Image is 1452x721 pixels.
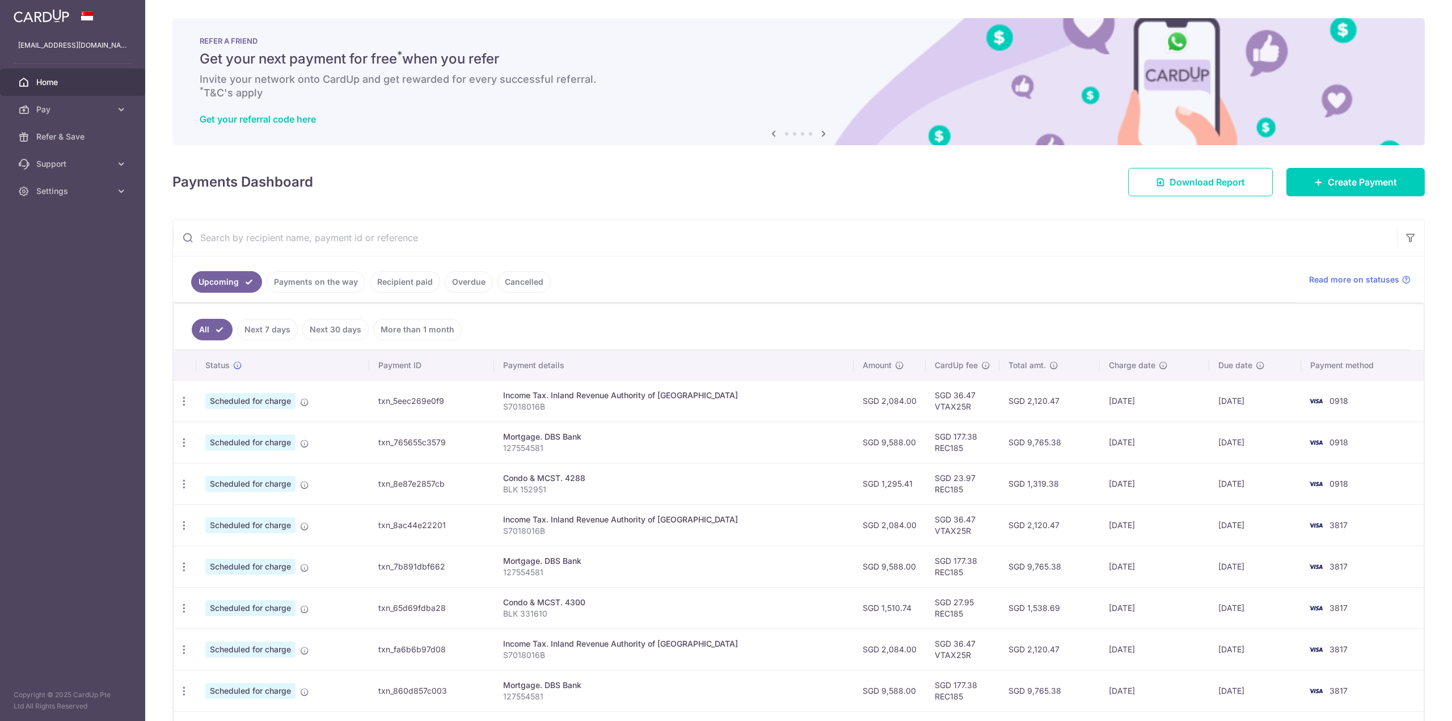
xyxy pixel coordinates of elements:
p: S7018016B [503,401,844,412]
a: All [192,319,233,340]
td: [DATE] [1209,587,1301,629]
a: Read more on statuses [1309,274,1411,285]
span: CardUp fee [935,360,978,371]
img: Bank Card [1305,684,1327,698]
img: Bank Card [1305,643,1327,656]
div: Income Tax. Inland Revenue Authority of [GEOGRAPHIC_DATA] [503,390,844,401]
td: [DATE] [1209,421,1301,463]
td: [DATE] [1100,546,1209,587]
td: [DATE] [1100,504,1209,546]
td: SGD 9,765.38 [999,670,1100,711]
div: Mortgage. DBS Bank [503,680,844,691]
td: [DATE] [1209,463,1301,504]
span: 3817 [1329,520,1348,530]
td: [DATE] [1100,421,1209,463]
p: BLK 152951 [503,484,844,495]
span: Home [36,77,111,88]
a: Get your referral code here [200,113,316,125]
img: Bank Card [1305,601,1327,615]
td: SGD 2,084.00 [854,504,926,546]
span: 3817 [1329,562,1348,571]
td: [DATE] [1209,546,1301,587]
img: CardUp [14,9,69,23]
td: [DATE] [1209,629,1301,670]
td: [DATE] [1100,380,1209,421]
div: Income Tax. Inland Revenue Authority of [GEOGRAPHIC_DATA] [503,514,844,525]
td: txn_765655c3579 [369,421,494,463]
span: Read more on statuses [1309,274,1399,285]
span: Scheduled for charge [205,600,296,616]
p: 127554581 [503,442,844,454]
input: Search by recipient name, payment id or reference [173,220,1397,256]
td: [DATE] [1100,587,1209,629]
img: RAF banner [172,18,1425,145]
span: Download Report [1170,175,1245,189]
img: Bank Card [1305,394,1327,408]
th: Payment method [1301,351,1424,380]
span: Settings [36,185,111,197]
p: S7018016B [503,650,844,661]
span: 0918 [1329,479,1348,488]
p: BLK 331610 [503,608,844,619]
span: Scheduled for charge [205,683,296,699]
a: Next 7 days [237,319,298,340]
td: [DATE] [1209,504,1301,546]
td: SGD 1,319.38 [999,463,1100,504]
span: 0918 [1329,396,1348,406]
iframe: Opens a widget where you can find more information [1379,687,1441,715]
td: txn_8ac44e22201 [369,504,494,546]
td: SGD 27.95 REC185 [926,587,999,629]
td: SGD 9,588.00 [854,670,926,711]
td: SGD 36.47 VTAX25R [926,380,999,421]
span: Amount [863,360,892,371]
td: SGD 177.38 REC185 [926,421,999,463]
img: Bank Card [1305,518,1327,532]
div: Mortgage. DBS Bank [503,555,844,567]
td: SGD 2,120.47 [999,629,1100,670]
span: 0918 [1329,437,1348,447]
h4: Payments Dashboard [172,172,313,192]
div: Condo & MCST. 4288 [503,473,844,484]
span: Pay [36,104,111,115]
a: More than 1 month [373,319,462,340]
h6: Invite your network onto CardUp and get rewarded for every successful referral. T&C's apply [200,73,1398,100]
span: 3817 [1329,603,1348,613]
img: Bank Card [1305,436,1327,449]
img: Bank Card [1305,560,1327,574]
td: SGD 2,084.00 [854,380,926,421]
a: Payments on the way [267,271,365,293]
td: SGD 177.38 REC185 [926,546,999,587]
td: txn_8e87e2857cb [369,463,494,504]
td: [DATE] [1100,629,1209,670]
td: txn_fa6b6b97d08 [369,629,494,670]
span: Scheduled for charge [205,517,296,533]
td: SGD 177.38 REC185 [926,670,999,711]
th: Payment ID [369,351,494,380]
td: SGD 36.47 VTAX25R [926,504,999,546]
td: txn_860d857c003 [369,670,494,711]
span: Due date [1218,360,1252,371]
p: REFER A FRIEND [200,36,1398,45]
a: Download Report [1128,168,1273,196]
td: SGD 9,588.00 [854,421,926,463]
p: 127554581 [503,691,844,702]
td: txn_5eec269e0f9 [369,380,494,421]
img: Bank Card [1305,477,1327,491]
span: Charge date [1109,360,1155,371]
td: SGD 1,538.69 [999,587,1100,629]
span: Status [205,360,230,371]
p: S7018016B [503,525,844,537]
a: Cancelled [497,271,551,293]
span: Refer & Save [36,131,111,142]
span: Scheduled for charge [205,435,296,450]
td: SGD 23.97 REC185 [926,463,999,504]
td: SGD 1,510.74 [854,587,926,629]
td: [DATE] [1209,380,1301,421]
div: Mortgage. DBS Bank [503,431,844,442]
td: [DATE] [1100,463,1209,504]
a: Create Payment [1286,168,1425,196]
td: SGD 36.47 VTAX25R [926,629,999,670]
a: Upcoming [191,271,262,293]
span: Total amt. [1008,360,1046,371]
div: Condo & MCST. 4300 [503,597,844,608]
